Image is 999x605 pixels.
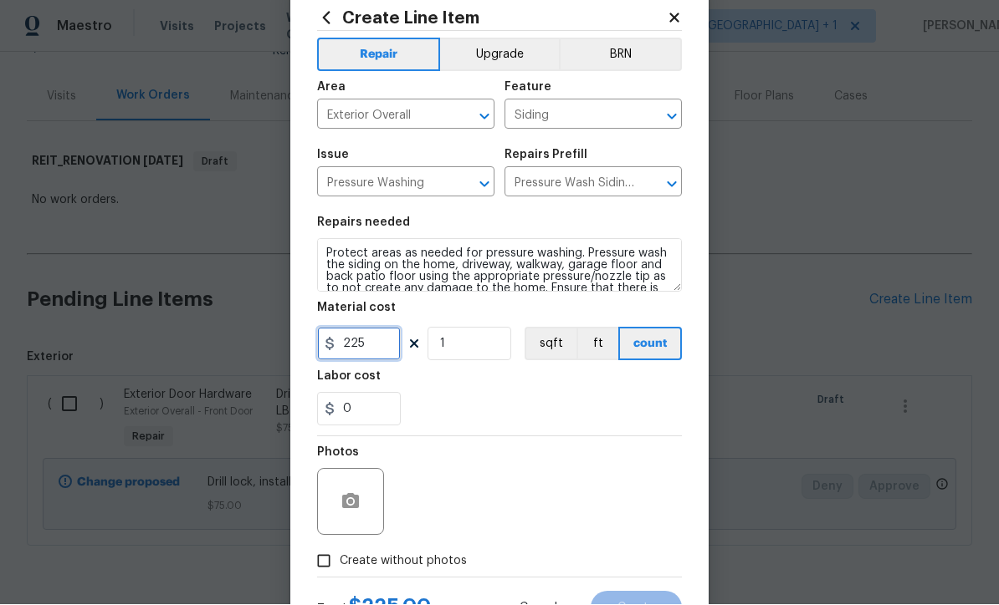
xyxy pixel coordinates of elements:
[559,38,682,72] button: BRN
[505,150,587,161] h5: Repairs Prefill
[618,328,682,361] button: count
[317,239,682,292] textarea: Protect areas as needed for pressure washing. Pressure wash the siding on the home, driveway, wal...
[317,447,359,459] h5: Photos
[660,105,684,129] button: Open
[576,328,618,361] button: ft
[340,553,467,571] span: Create without photos
[317,9,667,28] h2: Create Line Item
[525,328,576,361] button: sqft
[660,173,684,196] button: Open
[317,38,440,72] button: Repair
[317,217,410,229] h5: Repairs needed
[317,150,349,161] h5: Issue
[317,302,396,314] h5: Material cost
[505,82,551,94] h5: Feature
[473,173,496,196] button: Open
[317,82,346,94] h5: Area
[473,105,496,129] button: Open
[317,371,381,383] h5: Labor cost
[440,38,560,72] button: Upgrade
